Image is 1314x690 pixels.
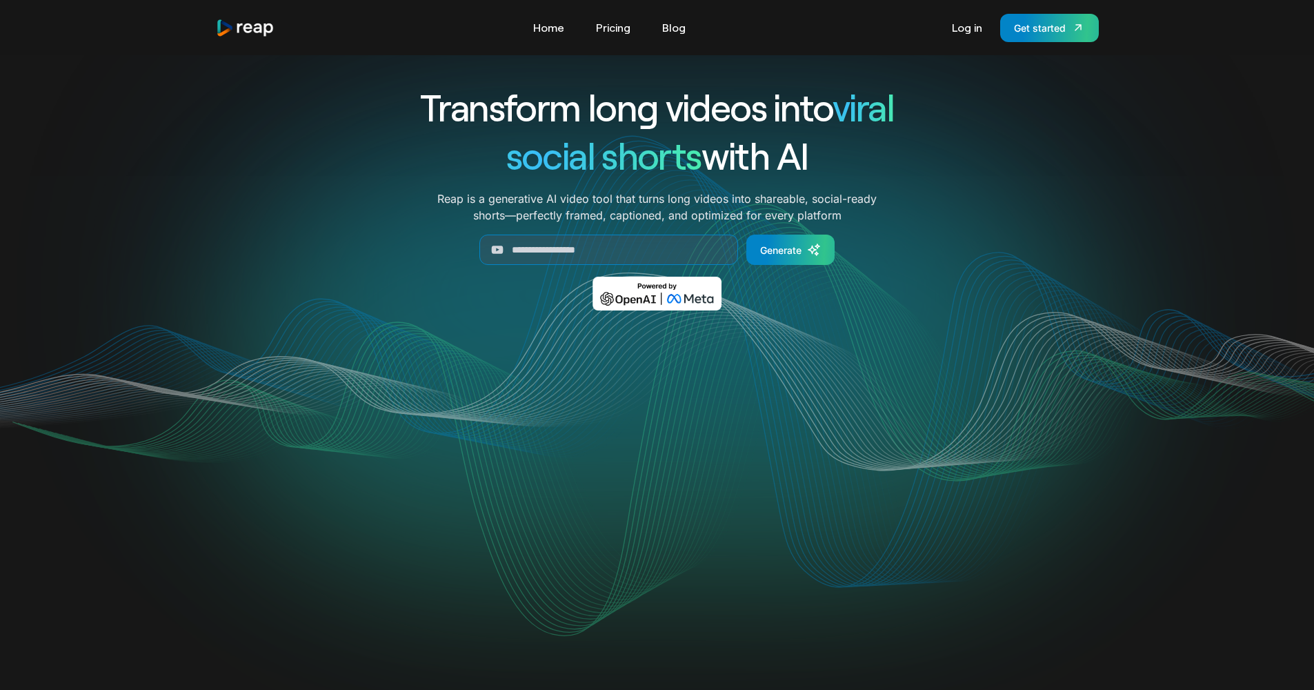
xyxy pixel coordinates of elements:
a: Pricing [589,17,637,39]
div: Get started [1014,21,1066,35]
div: Generate [760,243,802,257]
p: Reap is a generative AI video tool that turns long videos into shareable, social-ready shorts—per... [437,190,877,224]
a: Log in [945,17,989,39]
a: Get started [1000,14,1099,42]
span: viral [833,84,894,129]
a: home [216,19,275,37]
a: Home [526,17,571,39]
img: reap logo [216,19,275,37]
a: Blog [655,17,693,39]
video: Your browser does not support the video tag. [379,331,935,609]
span: social shorts [506,132,701,177]
h1: Transform long videos into [370,83,944,131]
img: Powered by OpenAI & Meta [593,277,721,310]
h1: with AI [370,131,944,179]
form: Generate Form [370,235,944,265]
a: Generate [746,235,835,265]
